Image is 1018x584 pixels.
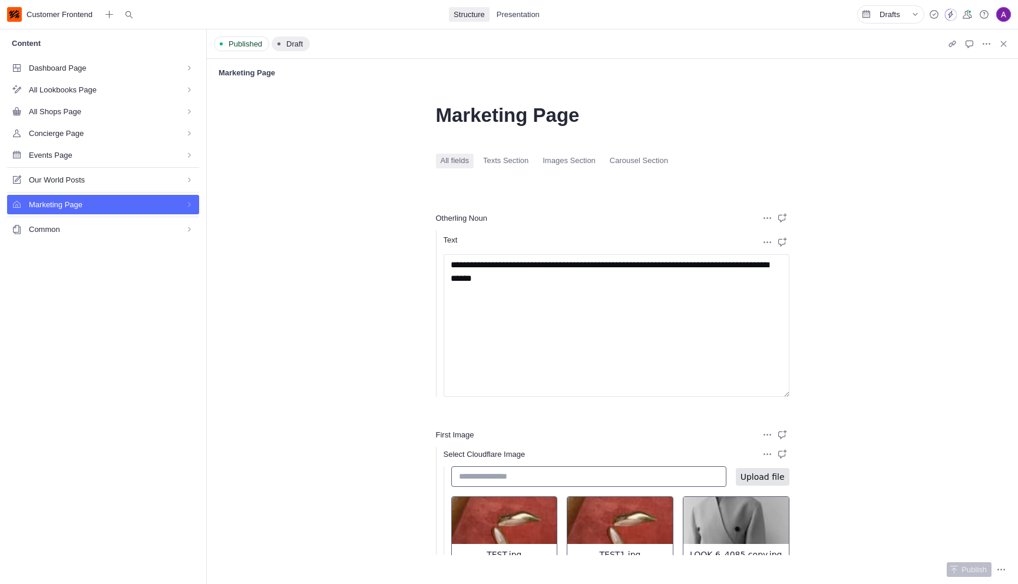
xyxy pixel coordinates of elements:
[7,102,199,121] a: All Shops Page
[7,220,199,239] a: Common
[880,9,900,20] span: Drafts
[7,170,199,190] a: Our World Posts
[683,544,789,565] div: LOOK 6_4085 copy.jpg
[286,38,303,49] span: Draft
[977,7,991,22] button: Help and resources
[605,154,673,168] button: Carousel Section
[7,80,199,99] a: All Lookbooks Page
[947,562,991,577] button: Publish
[27,9,92,20] span: Customer Frontend
[7,124,199,143] a: Concierge Page
[610,155,668,167] span: Carousel Section
[29,128,170,139] span: Concierge Page
[543,155,596,167] span: Images Section
[29,62,170,74] span: Dashboard Page
[497,9,540,20] span: Presentation
[492,7,544,22] a: Presentation
[214,36,269,51] button: Published
[945,36,960,51] button: Copy Document URL
[478,154,533,168] button: Texts Section
[7,195,199,214] a: Marketing Page
[760,235,775,250] button: Field actions
[29,150,170,161] span: Events Page
[760,447,775,462] button: Field actions
[7,145,199,165] a: Events Page
[454,9,485,20] span: Structure
[483,155,528,167] span: Texts Section
[444,234,458,245] span: Text
[121,7,136,22] button: Open search
[775,235,789,250] button: Add comment
[229,38,262,49] span: Published
[436,213,487,224] span: Otherling Noun
[12,38,41,49] span: Content
[7,7,97,22] a: Customer Frontend
[29,224,170,235] span: Common
[444,449,525,460] span: Select Cloudflare Image
[7,58,199,78] a: Dashboard Page
[29,174,170,185] span: Our World Posts
[736,468,789,486] label: Upload file
[775,211,789,225] button: Add comment
[29,84,170,95] span: All Lookbooks Page
[219,68,275,79] span: Marketing Page
[760,211,775,225] button: Field actions
[436,154,474,168] button: All fields
[538,154,600,168] button: Images Section
[775,447,789,462] button: Add comment
[449,7,490,22] a: Structure
[272,36,310,51] button: Draft
[961,564,987,575] span: Publish
[29,106,170,117] span: All Shops Page
[994,562,1009,577] button: Open document actions
[7,58,199,241] ul: Content
[760,427,775,442] button: Field actions
[996,7,1011,22] div: Amy Apostol
[102,7,117,22] button: Create new document
[567,497,673,544] img: TEST1.jpg
[775,427,789,442] button: Add comment
[452,544,557,565] div: TEST.jpg
[683,497,789,544] img: LOOK 6_4085 copy.jpg
[441,155,469,167] span: All fields
[567,544,673,565] div: TEST1.jpg
[29,199,170,210] span: Marketing Page
[452,497,557,544] img: TEST.jpg
[960,7,974,22] button: Global presence
[436,103,789,127] span: Marketing Page
[962,36,977,51] button: Comments
[436,429,474,440] span: First Image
